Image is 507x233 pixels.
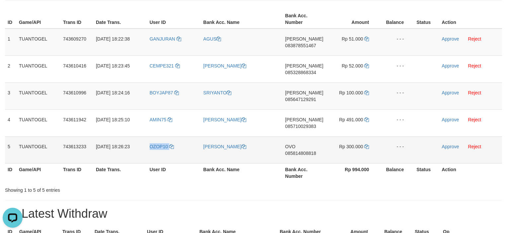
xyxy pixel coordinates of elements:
[96,63,130,68] span: [DATE] 18:23:45
[96,90,130,95] span: [DATE] 18:24:16
[203,63,246,68] a: [PERSON_NAME]
[60,10,93,29] th: Trans ID
[63,63,86,68] span: 743610416
[63,117,86,122] span: 743611942
[285,63,323,68] span: [PERSON_NAME]
[93,10,147,29] th: Date Trans.
[16,136,60,163] td: TUANTOGEL
[468,144,481,149] a: Reject
[342,63,363,68] span: Rp 52.000
[342,36,363,42] span: Rp 51.000
[468,63,481,68] a: Reject
[468,90,481,95] a: Reject
[285,43,316,48] span: Copy 083878551467 to clipboard
[339,144,363,149] span: Rp 300.000
[203,36,221,42] a: AGUS
[63,144,86,149] span: 743613233
[339,117,363,122] span: Rp 491.000
[16,163,60,182] th: Game/API
[147,163,201,182] th: User ID
[63,90,86,95] span: 743610996
[203,117,246,122] a: [PERSON_NAME]
[5,56,16,82] td: 2
[5,136,16,163] td: 5
[150,117,172,122] a: AMIN75
[442,144,459,149] a: Approve
[150,63,174,68] span: CEMPE321
[150,90,173,95] span: BOYJAP87
[285,90,323,95] span: [PERSON_NAME]
[96,36,130,42] span: [DATE] 18:22:38
[285,97,316,102] span: Copy 085647129291 to clipboard
[285,36,323,42] span: [PERSON_NAME]
[285,151,316,156] span: Copy 085814808818 to clipboard
[285,117,323,122] span: [PERSON_NAME]
[414,163,439,182] th: Status
[201,10,283,29] th: Bank Acc. Name
[364,90,369,95] a: Copy 100000 to clipboard
[326,163,379,182] th: Rp 994.000
[439,163,502,182] th: Action
[379,29,414,56] td: - - -
[379,10,414,29] th: Balance
[379,163,414,182] th: Balance
[93,163,147,182] th: Date Trans.
[3,3,23,23] button: Open LiveChat chat widget
[5,207,502,220] h1: 15 Latest Withdraw
[16,10,60,29] th: Game/API
[442,90,459,95] a: Approve
[326,10,379,29] th: Amount
[379,109,414,136] td: - - -
[439,10,502,29] th: Action
[442,36,459,42] a: Approve
[379,56,414,82] td: - - -
[203,90,231,95] a: SRIYANTO
[150,144,174,149] a: OZOP10
[203,144,246,149] a: [PERSON_NAME]
[379,136,414,163] td: - - -
[5,29,16,56] td: 1
[379,82,414,109] td: - - -
[468,117,481,122] a: Reject
[414,10,439,29] th: Status
[364,117,369,122] a: Copy 491000 to clipboard
[442,63,459,68] a: Approve
[147,10,201,29] th: User ID
[285,124,316,129] span: Copy 085710029383 to clipboard
[339,90,363,95] span: Rp 100.000
[201,163,283,182] th: Bank Acc. Name
[5,109,16,136] td: 4
[60,163,93,182] th: Trans ID
[364,63,369,68] a: Copy 52000 to clipboard
[5,184,206,193] div: Showing 1 to 5 of 5 entries
[150,90,179,95] a: BOYJAP87
[63,36,86,42] span: 743609270
[442,117,459,122] a: Approve
[364,36,369,42] a: Copy 51000 to clipboard
[150,144,168,149] span: OZOP10
[5,163,16,182] th: ID
[150,36,175,42] span: GANJURAN
[5,10,16,29] th: ID
[285,70,316,75] span: Copy 085328868334 to clipboard
[5,82,16,109] td: 3
[16,82,60,109] td: TUANTOGEL
[285,144,295,149] span: OVO
[282,10,326,29] th: Bank Acc. Number
[96,117,130,122] span: [DATE] 18:25:10
[150,36,181,42] a: GANJURAN
[282,163,326,182] th: Bank Acc. Number
[468,36,481,42] a: Reject
[16,109,60,136] td: TUANTOGEL
[364,144,369,149] a: Copy 300000 to clipboard
[150,117,167,122] span: AMIN75
[150,63,180,68] a: CEMPE321
[96,144,130,149] span: [DATE] 18:26:23
[16,56,60,82] td: TUANTOGEL
[16,29,60,56] td: TUANTOGEL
